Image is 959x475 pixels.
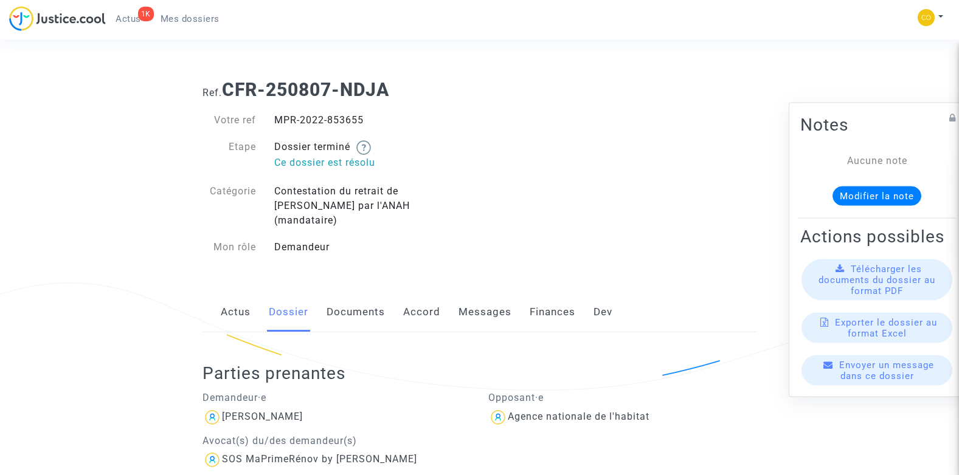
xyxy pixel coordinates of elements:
[203,433,471,448] p: Avocat(s) du/des demandeur(s)
[488,390,756,405] p: Opposant·e
[106,10,151,28] a: 1KActus
[488,408,508,427] img: icon-user.svg
[116,13,141,24] span: Actus
[222,411,303,422] div: [PERSON_NAME]
[265,113,480,128] div: MPR-2022-853655
[508,411,649,422] div: Agence nationale de l'habitat
[274,155,471,170] p: Ce dossier est résolu
[800,226,954,247] h2: Actions possibles
[530,292,575,332] a: Finances
[203,363,766,384] h2: Parties prenantes
[222,79,389,100] b: CFR-250807-NDJA
[819,264,935,296] span: Télécharger les documents du dossier au format PDF
[9,6,106,31] img: jc-logo.svg
[151,10,229,28] a: Mes dossiers
[918,9,935,26] img: 84a266a8493598cb3cce1313e02c3431
[203,408,222,427] img: icon-user.svg
[222,453,417,465] div: SOS MaPrimeRénov by [PERSON_NAME]
[221,292,251,332] a: Actus
[193,240,265,255] div: Mon rôle
[327,292,385,332] a: Documents
[403,292,440,332] a: Accord
[203,87,222,98] span: Ref.
[265,140,480,172] div: Dossier terminé
[193,113,265,128] div: Votre ref
[193,140,265,172] div: Etape
[459,292,511,332] a: Messages
[138,7,154,21] div: 1K
[800,114,954,135] h2: Notes
[265,184,480,228] div: Contestation du retrait de [PERSON_NAME] par l'ANAH (mandataire)
[265,240,480,255] div: Demandeur
[203,450,222,470] img: icon-user.svg
[594,292,612,332] a: Dev
[835,317,937,339] span: Exporter le dossier au format Excel
[193,184,265,228] div: Catégorie
[819,154,935,168] div: Aucune note
[203,390,471,405] p: Demandeur·e
[833,186,921,206] button: Modifier la note
[161,13,220,24] span: Mes dossiers
[269,292,308,332] a: Dossier
[839,360,934,381] span: Envoyer un message dans ce dossier
[356,140,371,155] img: help.svg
